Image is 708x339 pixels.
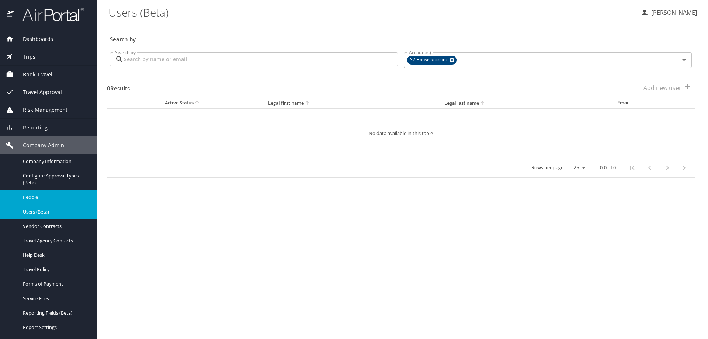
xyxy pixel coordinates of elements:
span: Book Travel [14,70,52,79]
span: Risk Management [14,106,67,114]
p: [PERSON_NAME] [649,8,697,17]
input: Search by name or email [124,52,398,66]
th: Legal last name [438,98,611,108]
button: sort [479,100,486,107]
th: Email [611,98,695,108]
span: Dashboards [14,35,53,43]
span: Report Settings [23,324,88,331]
p: No data available in this table [129,131,673,136]
h1: Users (Beta) [108,1,634,24]
span: Company Admin [14,141,64,149]
span: Travel Policy [23,266,88,273]
span: Configure Approval Types (Beta) [23,172,88,186]
span: Help Desk [23,252,88,259]
p: 0-0 of 0 [600,165,616,170]
button: [PERSON_NAME] [637,6,700,19]
span: Travel Approval [14,88,62,96]
span: S2 House account [407,56,451,64]
th: Active Status [107,98,262,108]
select: rows per page [568,162,588,173]
h3: Search by [110,31,692,44]
span: Reporting Fields (Beta) [23,309,88,316]
span: Reporting [14,124,48,132]
h3: 0 Results [107,80,130,93]
span: Users (Beta) [23,208,88,215]
span: People [23,194,88,201]
span: Vendor Contracts [23,223,88,230]
span: Trips [14,53,35,61]
img: airportal-logo.png [14,7,84,22]
p: Rows per page: [531,165,565,170]
span: Company Information [23,158,88,165]
table: User Search Table [107,98,695,178]
span: Service Fees [23,295,88,302]
button: sort [304,100,311,107]
button: Open [679,55,689,65]
button: sort [194,100,201,107]
th: Legal first name [262,98,439,108]
span: Travel Agency Contacts [23,237,88,244]
div: S2 House account [407,56,457,65]
span: Forms of Payment [23,280,88,287]
img: icon-airportal.png [7,7,14,22]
